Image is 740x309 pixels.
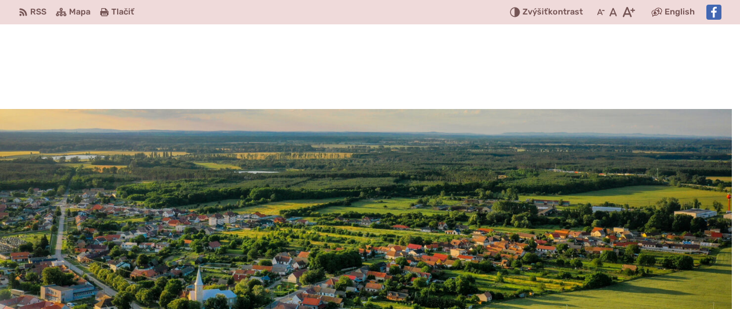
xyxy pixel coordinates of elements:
[662,5,697,19] a: English
[111,8,134,17] span: Tlačiť
[523,7,548,17] span: Zvýšiť
[523,8,583,17] span: kontrast
[706,5,721,20] img: Prejsť na Facebook stránku
[69,5,90,19] span: Mapa
[665,5,695,19] span: English
[30,5,46,19] span: RSS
